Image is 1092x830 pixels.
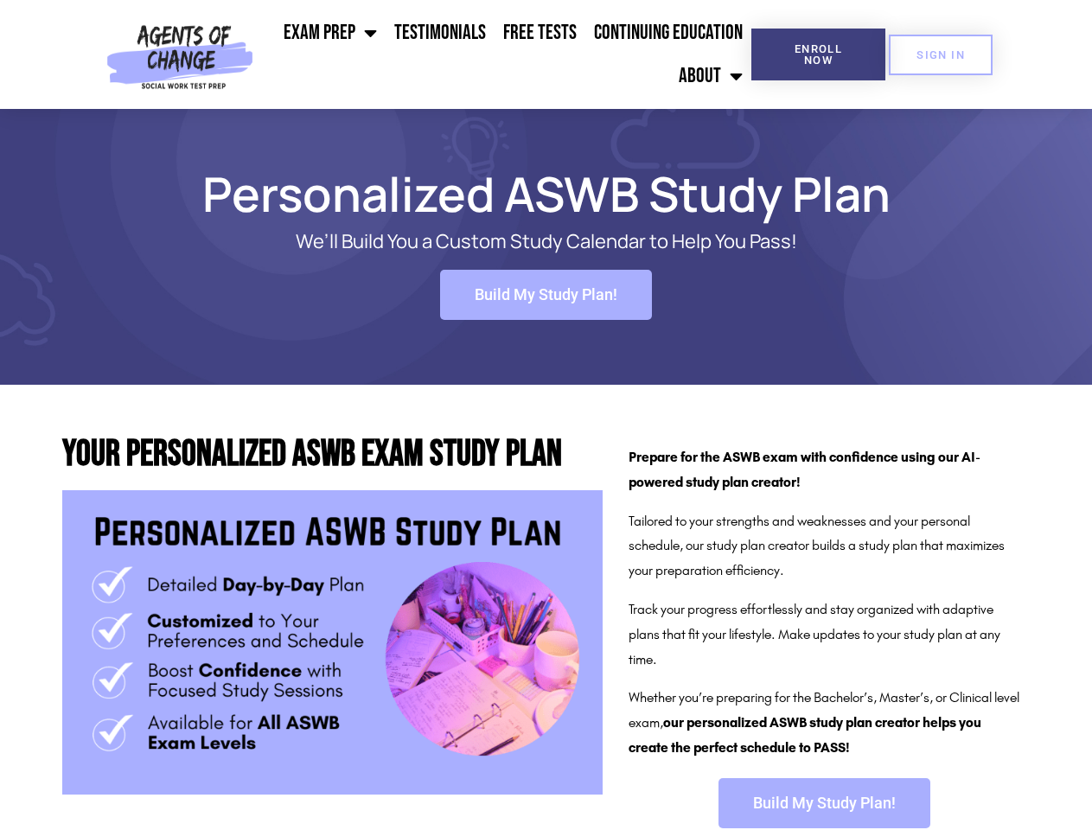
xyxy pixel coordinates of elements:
span: Build My Study Plan! [753,795,896,811]
span: SIGN IN [916,49,965,61]
a: Exam Prep [275,11,386,54]
nav: Menu [260,11,751,98]
a: Testimonials [386,11,495,54]
p: We’ll Build You a Custom Study Calendar to Help You Pass! [123,231,970,252]
a: Build My Study Plan! [718,778,930,828]
a: SIGN IN [889,35,993,75]
p: Track your progress effortlessly and stay organized with adaptive plans that fit your lifestyle. ... [629,597,1021,672]
span: Enroll Now [779,43,858,66]
p: Whether you’re preparing for the Bachelor’s, Master’s, or Clinical level exam, [629,686,1021,760]
a: Continuing Education [585,11,751,54]
a: About [670,54,751,98]
b: our personalized ASWB study plan creator helps you create the perfect schedule to PASS! [629,714,981,756]
p: Tailored to your strengths and weaknesses and your personal schedule, our study plan creator buil... [629,509,1021,584]
strong: Prepare for the ASWB exam with confidence using our AI-powered study plan creator! [629,449,980,490]
a: Enroll Now [751,29,885,80]
span: Build My Study Plan! [475,287,617,303]
a: Free Tests [495,11,585,54]
a: Build My Study Plan! [440,270,652,320]
h2: Your Personalized ASWB Exam Study Plan [62,437,603,473]
h1: Personalized ASWB Study Plan [54,174,1039,214]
